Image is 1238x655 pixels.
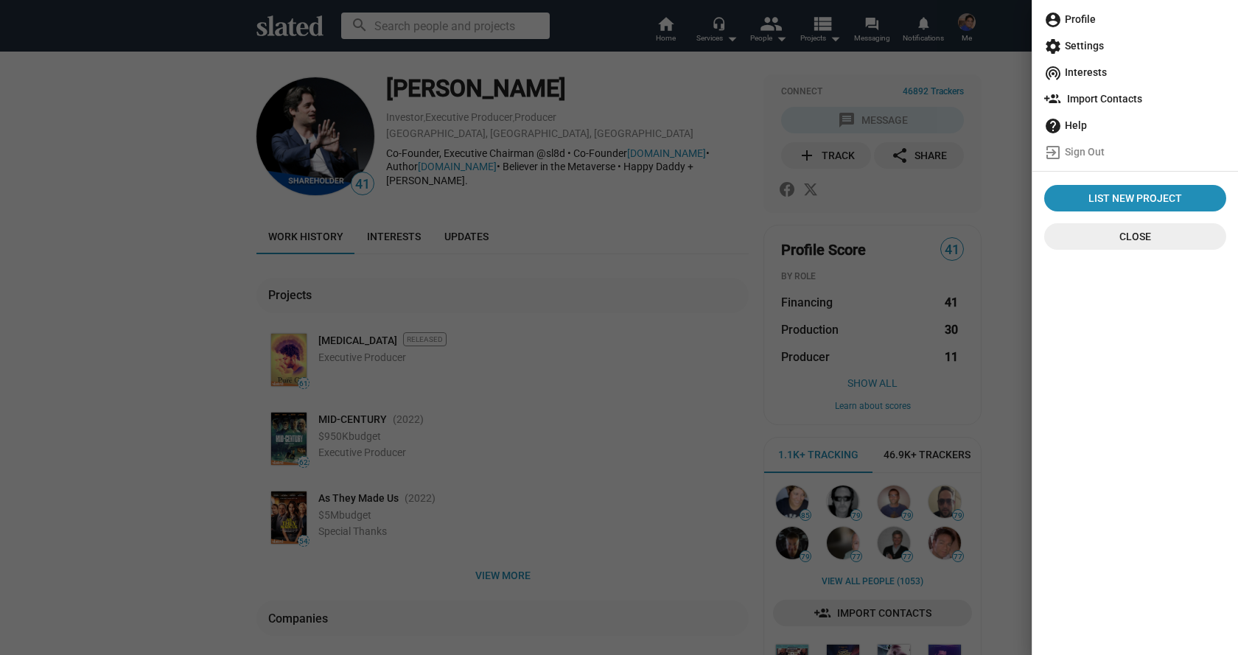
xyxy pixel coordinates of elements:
button: Close [1044,223,1226,250]
a: Help [1038,112,1232,139]
a: Settings [1038,32,1232,59]
mat-icon: help [1044,117,1062,135]
span: List New Project [1050,185,1220,211]
a: Profile [1038,6,1232,32]
span: Help [1044,112,1226,139]
mat-icon: account_circle [1044,11,1062,29]
span: Close [1056,223,1214,250]
span: Profile [1044,6,1226,32]
a: List New Project [1044,185,1226,211]
span: Settings [1044,32,1226,59]
span: Sign Out [1044,139,1226,165]
a: Interests [1038,59,1232,85]
a: Sign Out [1038,139,1232,165]
span: Import Contacts [1044,85,1226,112]
mat-icon: wifi_tethering [1044,64,1062,82]
mat-icon: exit_to_app [1044,144,1062,161]
a: Import Contacts [1038,85,1232,112]
span: Interests [1044,59,1226,85]
mat-icon: settings [1044,38,1062,55]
